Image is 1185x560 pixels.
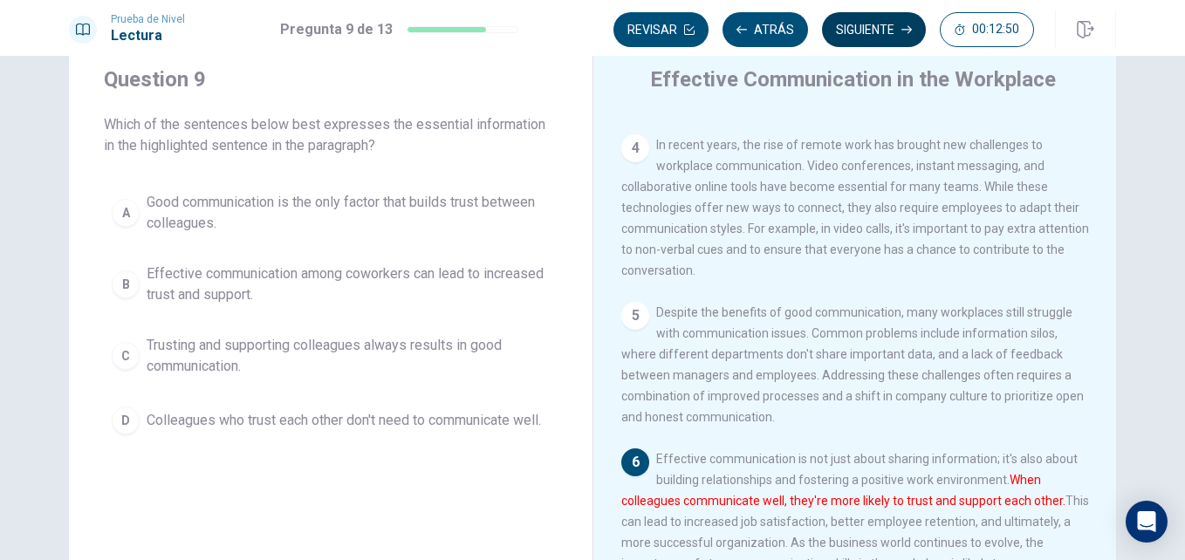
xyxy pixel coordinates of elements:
h4: Question 9 [104,65,558,93]
span: Trusting and supporting colleagues always results in good communication. [147,335,550,377]
span: In recent years, the rise of remote work has brought new challenges to workplace communication. V... [621,138,1089,277]
div: 5 [621,302,649,330]
div: 6 [621,448,649,476]
h1: Pregunta 9 de 13 [280,19,393,40]
button: CTrusting and supporting colleagues always results in good communication. [104,327,558,385]
button: BEffective communication among coworkers can lead to increased trust and support. [104,256,558,313]
button: Siguiente [822,12,926,47]
span: Effective communication among coworkers can lead to increased trust and support. [147,263,550,305]
span: 00:12:50 [972,23,1019,37]
span: Prueba de Nivel [111,13,185,25]
div: B [112,270,140,298]
button: 00:12:50 [940,12,1034,47]
h1: Lectura [111,25,185,46]
button: DColleagues who trust each other don't need to communicate well. [104,399,558,442]
span: Good communication is the only factor that builds trust between colleagues. [147,192,550,234]
div: Open Intercom Messenger [1126,501,1168,543]
div: A [112,199,140,227]
h4: Effective Communication in the Workplace [650,65,1056,93]
button: Atrás [723,12,808,47]
div: 4 [621,134,649,162]
button: Revisar [613,12,709,47]
div: D [112,406,140,434]
span: Colleagues who trust each other don't need to communicate well. [147,410,541,431]
span: Which of the sentences below best expresses the essential information in the highlighted sentence... [104,114,558,156]
button: AGood communication is the only factor that builds trust between colleagues. [104,184,558,242]
div: C [112,342,140,370]
span: Despite the benefits of good communication, many workplaces still struggle with communication iss... [621,305,1084,424]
